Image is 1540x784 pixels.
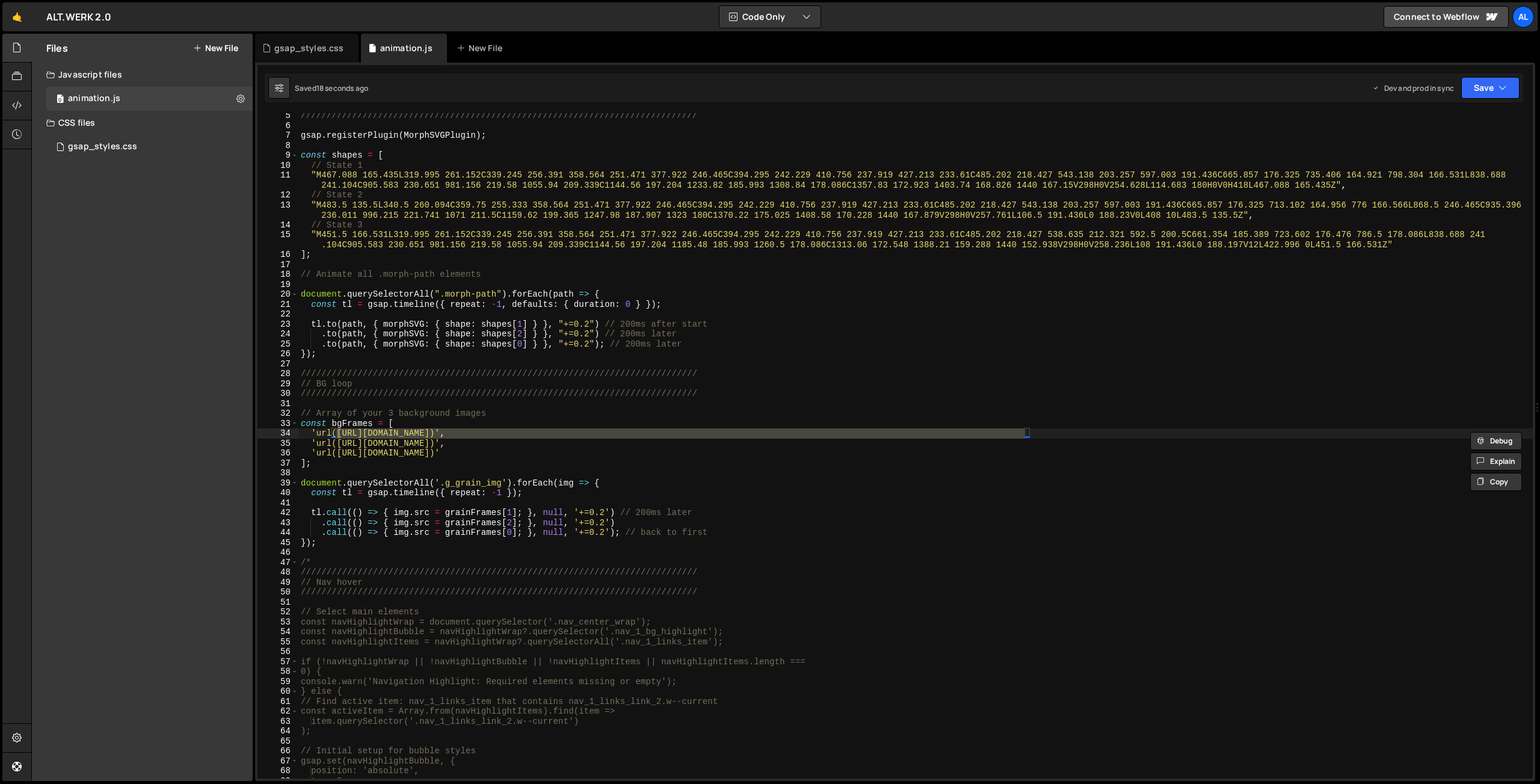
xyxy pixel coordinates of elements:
div: Saved [295,83,368,93]
div: CSS files [32,111,253,135]
div: 52 [257,607,298,617]
div: 26 [257,349,298,359]
a: AL [1512,6,1534,28]
div: 18 seconds ago [316,83,368,93]
div: ALT.WERK 2.0 [46,10,111,24]
span: 0 [57,95,64,105]
div: 29 [257,379,298,389]
div: 17 [257,260,298,270]
div: 37 [257,458,298,469]
div: 36 [257,448,298,458]
h2: Files [46,42,68,55]
div: 38 [257,468,298,478]
div: 61 [257,697,298,707]
div: 14912/40509.css [46,135,253,159]
a: 🤙 [2,2,32,31]
div: 55 [257,637,298,647]
button: New File [193,43,238,53]
div: 67 [257,756,298,767]
div: 54 [257,627,298,637]
button: Code Only [719,6,821,28]
div: 10 [257,161,298,171]
div: 11 [257,170,298,190]
div: 48 [257,567,298,578]
div: 24 [257,329,298,339]
div: 62 [257,706,298,717]
div: 65 [257,736,298,747]
div: New File [457,42,507,54]
div: 30 [257,389,298,399]
div: 51 [257,597,298,608]
div: 14 [257,220,298,230]
div: 22 [257,309,298,319]
div: 5 [257,111,298,121]
div: 41 [257,498,298,508]
button: Copy [1470,473,1522,491]
div: 57 [257,657,298,667]
div: 25 [257,339,298,350]
div: 28 [257,369,298,379]
div: 15 [257,230,298,250]
div: 13 [257,200,298,220]
div: 39 [257,478,298,489]
button: Debug [1470,432,1522,450]
div: 40 [257,488,298,498]
div: 45 [257,538,298,548]
div: 59 [257,677,298,687]
div: 27 [257,359,298,369]
div: 64 [257,726,298,736]
div: 9 [257,150,298,161]
div: 21 [257,300,298,310]
div: 33 [257,419,298,429]
div: 46 [257,548,298,558]
div: 20 [257,289,298,300]
div: 34 [257,428,298,439]
div: 12 [257,190,298,200]
div: 47 [257,558,298,568]
div: 31 [257,399,298,409]
div: 35 [257,439,298,449]
div: 66 [257,746,298,756]
button: Explain [1470,452,1522,471]
div: 49 [257,578,298,588]
div: 42 [257,508,298,518]
div: 68 [257,766,298,776]
button: Save [1461,77,1520,99]
div: 18 [257,270,298,280]
div: animation.js [68,93,120,104]
div: 50 [257,587,298,597]
div: 8 [257,141,298,151]
div: 16 [257,250,298,260]
div: 14912/38821.js [46,87,253,111]
div: 23 [257,319,298,330]
div: 63 [257,717,298,727]
div: 32 [257,409,298,419]
div: 7 [257,131,298,141]
div: 58 [257,667,298,677]
div: 56 [257,647,298,657]
div: 44 [257,528,298,538]
div: animation.js [380,42,433,54]
div: 43 [257,518,298,528]
div: gsap_styles.css [68,141,137,152]
div: 53 [257,617,298,628]
div: 60 [257,687,298,697]
div: 19 [257,280,298,290]
div: 6 [257,121,298,131]
div: Dev and prod in sync [1372,83,1454,93]
a: Connect to Webflow [1384,6,1509,28]
div: Javascript files [32,63,253,87]
div: gsap_styles.css [274,42,343,54]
